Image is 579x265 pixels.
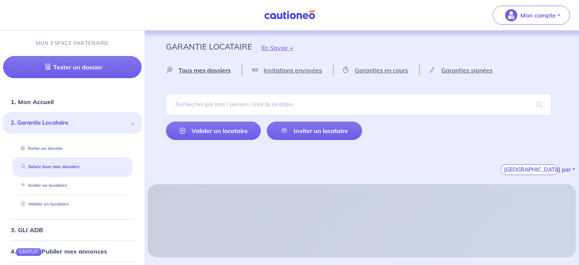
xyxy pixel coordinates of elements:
[3,94,142,109] div: 1. Mon Accueil
[3,112,142,133] div: 2. Garantie Locataire
[18,146,63,151] a: Tester un dossier
[11,226,43,234] a: 3. GLI ADB
[18,164,80,169] a: Suivre tous mes dossiers
[36,40,109,47] p: MON ESPACE PARTENAIRE
[11,247,107,255] a: 4.GRATUITPublier mes annonces
[242,65,333,75] a: Invitations envoyées
[355,66,408,74] span: Garanties en cours
[18,183,67,188] a: Inviter un locataire
[12,142,132,155] div: Tester un dossier
[18,201,69,207] a: Valider un locataire
[501,164,558,175] button: [GEOGRAPHIC_DATA] par
[333,65,419,75] a: Garanties en cours
[527,94,552,115] span: search
[441,66,493,74] span: Garanties signées
[12,179,132,192] div: Inviter un locataire
[505,9,517,21] img: illu_account_valid_menu.svg
[12,198,132,210] div: Valider un locataire
[166,122,261,140] a: Valider un locataire
[3,56,142,78] a: Tester un dossier
[166,40,252,53] p: Garantie Locataire
[3,244,142,259] div: 4.GRATUITPublier mes annonces
[261,10,318,20] img: Cautioneo
[267,122,362,140] a: Inviter un locataire
[179,66,231,74] span: Tous mes dossiers
[493,6,570,25] button: illu_account_valid_menu.svgMon compte
[419,65,504,75] a: Garanties signées
[3,222,142,238] div: 3. GLI ADB
[166,65,242,75] a: Tous mes dossiers
[11,98,54,106] a: 1. Mon Accueil
[12,161,132,173] div: Suivre tous mes dossiers
[11,119,128,127] span: 2. Garantie Locataire
[520,11,556,20] p: Mon compte
[264,66,322,74] span: Invitations envoyées
[166,93,552,116] input: Rechercher par nom / prénom / mail du locataire
[252,37,303,59] button: En Savoir +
